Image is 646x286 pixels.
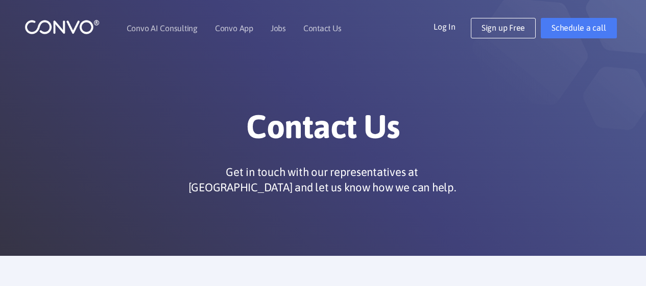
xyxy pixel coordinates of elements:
[271,24,286,32] a: Jobs
[541,18,616,38] a: Schedule a call
[127,24,198,32] a: Convo AI Consulting
[215,24,253,32] a: Convo App
[40,107,607,154] h1: Contact Us
[25,19,100,35] img: logo_1.png
[471,18,536,38] a: Sign up Free
[434,18,471,34] a: Log In
[303,24,342,32] a: Contact Us
[184,164,460,195] p: Get in touch with our representatives at [GEOGRAPHIC_DATA] and let us know how we can help.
